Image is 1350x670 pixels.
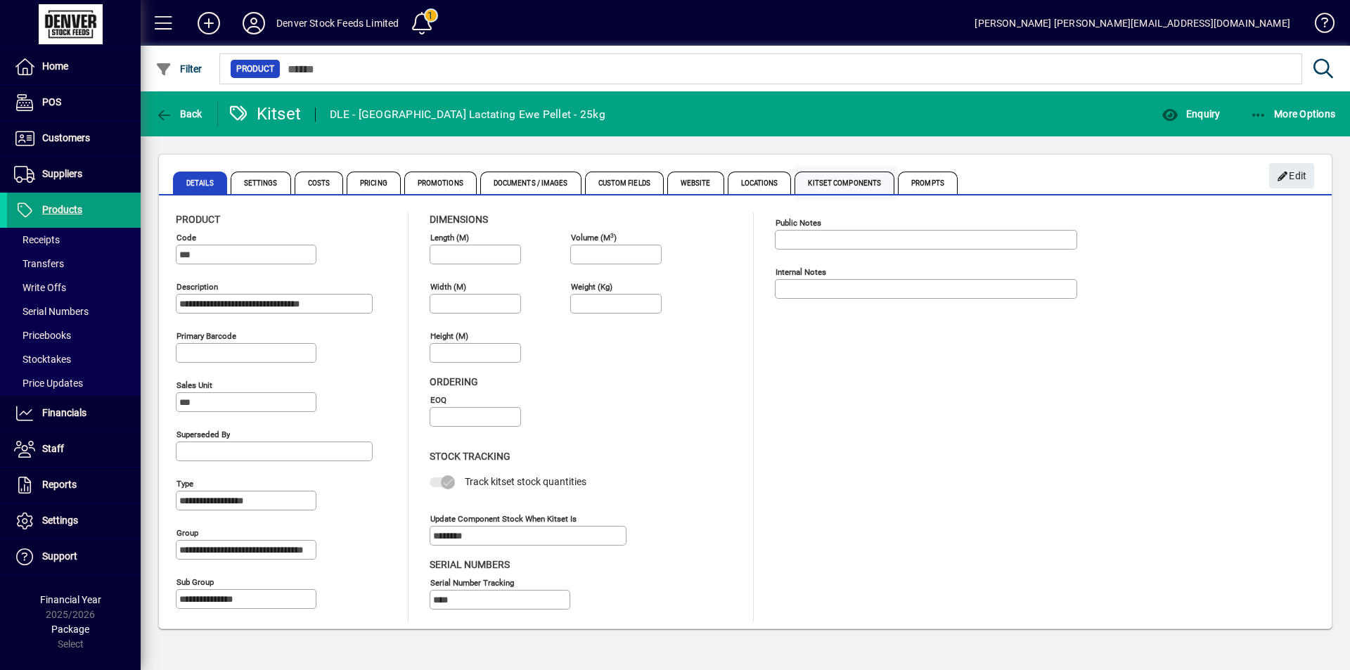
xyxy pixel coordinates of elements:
[430,214,488,225] span: Dimensions
[186,11,231,36] button: Add
[42,479,77,490] span: Reports
[42,550,77,562] span: Support
[465,476,586,487] span: Track kitset stock quantities
[152,101,206,127] button: Back
[571,282,612,292] mat-label: Weight (Kg)
[430,233,469,243] mat-label: Length (m)
[42,443,64,454] span: Staff
[141,101,218,127] app-page-header-button: Back
[430,376,478,387] span: Ordering
[347,172,401,194] span: Pricing
[610,231,614,238] sup: 3
[231,11,276,36] button: Profile
[430,451,510,462] span: Stock Tracking
[176,380,212,390] mat-label: Sales unit
[42,204,82,215] span: Products
[1247,101,1339,127] button: More Options
[1162,108,1220,120] span: Enquiry
[430,282,466,292] mat-label: Width (m)
[571,233,617,243] mat-label: Volume (m )
[14,378,83,389] span: Price Updates
[7,396,141,431] a: Financials
[430,577,514,587] mat-label: Serial Number tracking
[42,407,86,418] span: Financials
[42,515,78,526] span: Settings
[14,306,89,317] span: Serial Numbers
[295,172,344,194] span: Costs
[176,214,220,225] span: Product
[7,299,141,323] a: Serial Numbers
[229,103,302,125] div: Kitset
[7,371,141,395] a: Price Updates
[330,103,605,126] div: DLE - [GEOGRAPHIC_DATA] Lactating Ewe Pellet - 25kg
[42,60,68,72] span: Home
[430,395,446,405] mat-label: EOQ
[7,157,141,192] a: Suppliers
[795,172,894,194] span: Kitset Components
[7,121,141,156] a: Customers
[276,12,399,34] div: Denver Stock Feeds Limited
[51,624,89,635] span: Package
[14,282,66,293] span: Write Offs
[585,172,664,194] span: Custom Fields
[430,513,577,523] mat-label: Update component stock when kitset is
[14,258,64,269] span: Transfers
[176,430,230,439] mat-label: Superseded by
[404,172,477,194] span: Promotions
[42,168,82,179] span: Suppliers
[1269,163,1314,188] button: Edit
[728,172,792,194] span: Locations
[155,108,202,120] span: Back
[975,12,1290,34] div: [PERSON_NAME] [PERSON_NAME][EMAIL_ADDRESS][DOMAIN_NAME]
[7,347,141,371] a: Stocktakes
[7,468,141,503] a: Reports
[176,577,214,587] mat-label: Sub group
[14,354,71,365] span: Stocktakes
[7,85,141,120] a: POS
[176,282,218,292] mat-label: Description
[7,228,141,252] a: Receipts
[7,252,141,276] a: Transfers
[155,63,202,75] span: Filter
[1158,101,1223,127] button: Enquiry
[173,172,227,194] span: Details
[152,56,206,82] button: Filter
[667,172,724,194] span: Website
[7,503,141,539] a: Settings
[1304,3,1332,49] a: Knowledge Base
[1277,165,1307,188] span: Edit
[776,267,826,277] mat-label: Internal Notes
[42,96,61,108] span: POS
[236,62,274,76] span: Product
[430,331,468,341] mat-label: Height (m)
[7,323,141,347] a: Pricebooks
[7,432,141,467] a: Staff
[40,594,101,605] span: Financial Year
[1250,108,1336,120] span: More Options
[231,172,291,194] span: Settings
[42,132,90,143] span: Customers
[176,479,193,489] mat-label: Type
[176,331,236,341] mat-label: Primary barcode
[480,172,581,194] span: Documents / Images
[7,49,141,84] a: Home
[176,233,196,243] mat-label: Code
[898,172,958,194] span: Prompts
[14,330,71,341] span: Pricebooks
[776,218,821,228] mat-label: Public Notes
[430,559,510,570] span: Serial Numbers
[7,539,141,574] a: Support
[176,528,198,538] mat-label: Group
[14,234,60,245] span: Receipts
[7,276,141,299] a: Write Offs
